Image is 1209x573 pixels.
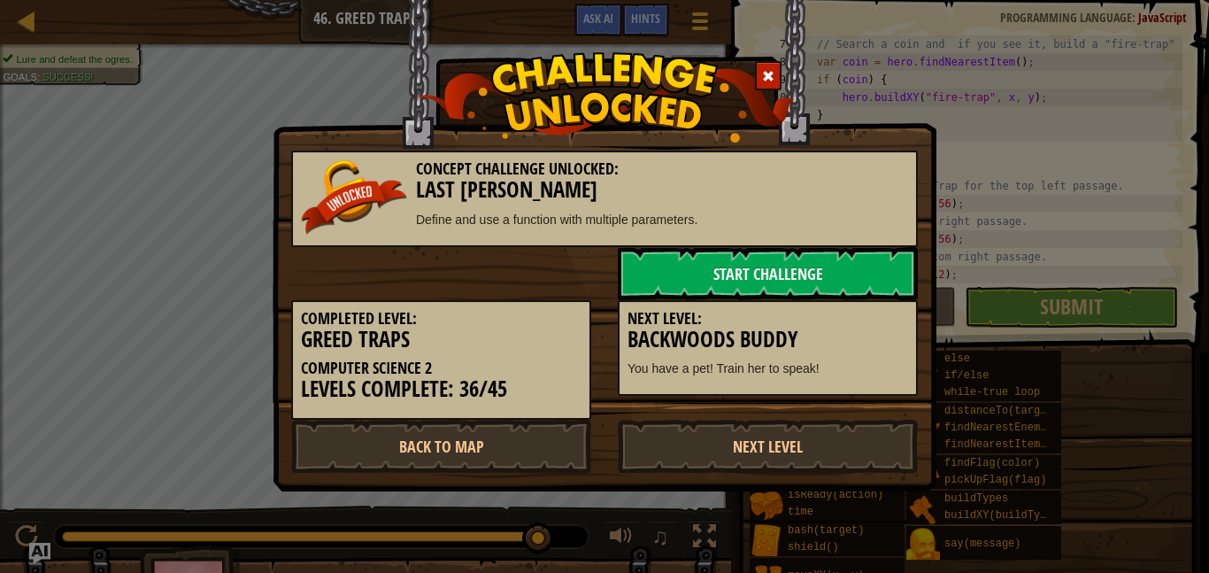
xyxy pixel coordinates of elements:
[301,377,581,401] h3: Levels Complete: 36/45
[301,178,908,202] h3: Last [PERSON_NAME]
[628,328,908,352] h3: Backwoods Buddy
[416,158,619,180] span: Concept Challenge Unlocked:
[301,310,581,328] h5: Completed Level:
[618,247,918,300] a: Start Challenge
[301,360,581,377] h5: Computer Science 2
[301,328,581,352] h3: Greed Traps
[291,420,591,473] a: Back to Map
[628,310,908,328] h5: Next Level:
[628,360,908,377] p: You have a pet! Train her to speak!
[301,211,908,228] p: Define and use a function with multiple parameters.
[415,52,795,143] img: challenge_unlocked.png
[301,160,407,235] img: unlocked_banner.png
[618,420,918,473] a: Next Level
